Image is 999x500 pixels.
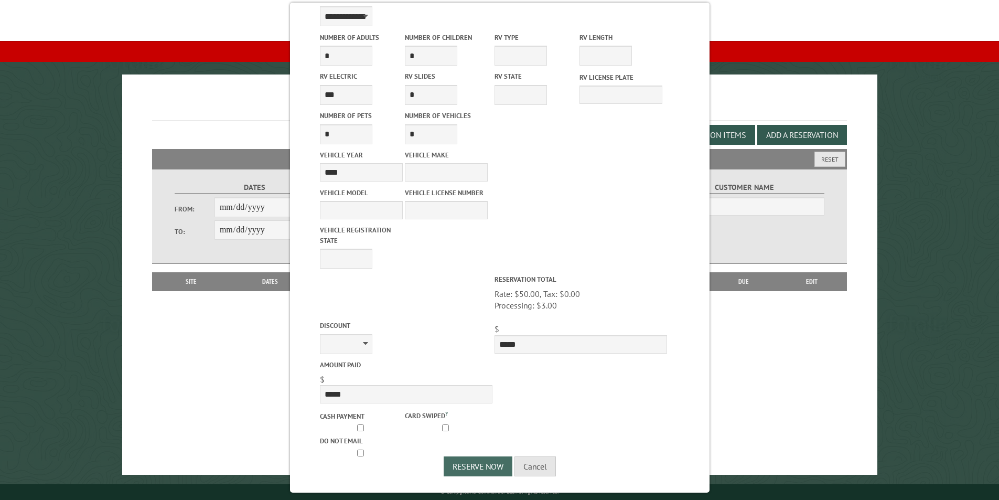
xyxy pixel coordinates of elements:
label: Discount [320,321,492,331]
label: Vehicle Year [320,150,403,160]
th: Due [711,272,777,291]
button: Cancel [514,456,556,476]
label: RV Electric [320,71,403,81]
small: © Campground Commander LLC. All rights reserved. [441,488,559,495]
label: From: [175,204,214,214]
span: $ [320,374,325,385]
a: ? [445,410,448,417]
label: Vehicle Model [320,188,403,198]
label: To: [175,227,214,237]
label: RV State [495,71,577,81]
label: RV Length [579,33,662,42]
label: RV License Plate [579,72,662,82]
h1: Reservations [152,91,847,120]
button: Reset [814,152,845,167]
label: Dates [175,182,335,194]
button: Reserve Now [444,456,512,476]
label: Vehicle Registration state [320,225,403,245]
div: Processing: $3.00 [495,300,667,311]
label: Amount paid [320,360,492,370]
label: Cash payment [320,411,403,421]
label: Reservation Total [495,274,667,284]
label: Vehicle Make [405,150,488,160]
label: Number of Adults [320,33,403,42]
label: RV Slides [405,71,488,81]
label: Number of Children [405,33,488,42]
label: RV Type [495,33,577,42]
h2: Filters [152,149,847,169]
span: $ [495,324,499,334]
label: Do not email [320,436,403,446]
button: Add a Reservation [757,125,847,145]
label: Customer Name [664,182,824,194]
span: Rate: $50.00, Tax: $0.00 [495,289,667,312]
label: Number of Vehicles [405,111,488,121]
label: Card swiped [405,409,488,421]
label: Number of Pets [320,111,403,121]
th: Edit [777,272,847,291]
button: Edit Add-on Items [665,125,755,145]
label: Vehicle License Number [405,188,488,198]
th: Dates [225,272,315,291]
th: Site [157,272,225,291]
